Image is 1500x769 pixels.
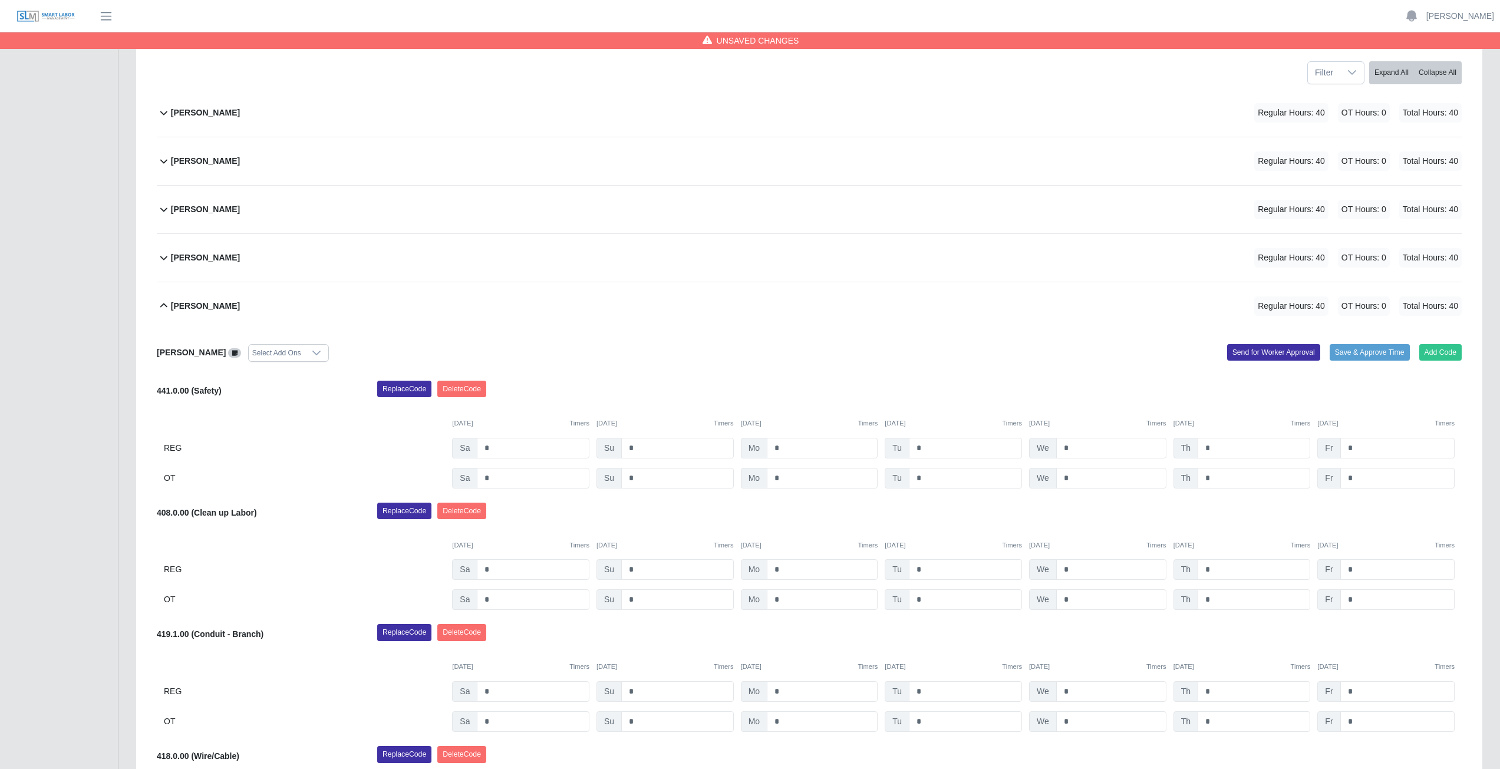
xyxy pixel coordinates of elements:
[1173,589,1198,610] span: Th
[1002,540,1022,550] button: Timers
[1146,662,1166,672] button: Timers
[1254,296,1328,316] span: Regular Hours: 40
[1369,61,1462,84] div: bulk actions
[885,711,909,732] span: Tu
[741,438,767,458] span: Mo
[1146,418,1166,428] button: Timers
[596,438,622,458] span: Su
[452,711,477,732] span: Sa
[858,662,878,672] button: Timers
[1173,418,1311,428] div: [DATE]
[452,662,589,672] div: [DATE]
[1254,200,1328,219] span: Regular Hours: 40
[1291,418,1311,428] button: Timers
[885,418,1022,428] div: [DATE]
[1317,468,1340,489] span: Fr
[596,662,734,672] div: [DATE]
[1173,468,1198,489] span: Th
[452,438,477,458] span: Sa
[1173,662,1311,672] div: [DATE]
[1029,559,1057,580] span: We
[741,559,767,580] span: Mo
[1254,103,1328,123] span: Regular Hours: 40
[741,418,878,428] div: [DATE]
[228,348,241,357] a: View/Edit Notes
[377,624,431,641] button: ReplaceCode
[157,89,1462,137] button: [PERSON_NAME] Regular Hours: 40 OT Hours: 0 Total Hours: 40
[596,540,734,550] div: [DATE]
[452,559,477,580] span: Sa
[1399,200,1462,219] span: Total Hours: 40
[1419,344,1462,361] button: Add Code
[164,681,445,702] div: REG
[1338,248,1390,268] span: OT Hours: 0
[1173,559,1198,580] span: Th
[1330,344,1410,361] button: Save & Approve Time
[1399,248,1462,268] span: Total Hours: 40
[452,540,589,550] div: [DATE]
[885,468,909,489] span: Tu
[858,540,878,550] button: Timers
[717,35,799,47] span: Unsaved Changes
[157,234,1462,282] button: [PERSON_NAME] Regular Hours: 40 OT Hours: 0 Total Hours: 40
[437,746,486,763] button: DeleteCode
[1254,248,1328,268] span: Regular Hours: 40
[885,438,909,458] span: Tu
[157,751,239,761] b: 418.0.00 (Wire/Cable)
[1308,62,1340,84] span: Filter
[714,540,734,550] button: Timers
[377,381,431,397] button: ReplaceCode
[1426,10,1494,22] a: [PERSON_NAME]
[157,508,257,517] b: 408.0.00 (Clean up Labor)
[714,662,734,672] button: Timers
[741,589,767,610] span: Mo
[17,10,75,23] img: SLM Logo
[157,282,1462,330] button: [PERSON_NAME] Regular Hours: 40 OT Hours: 0 Total Hours: 40
[1435,662,1455,672] button: Timers
[377,503,431,519] button: ReplaceCode
[164,559,445,580] div: REG
[1029,589,1057,610] span: We
[1317,681,1340,702] span: Fr
[741,540,878,550] div: [DATE]
[1338,296,1390,316] span: OT Hours: 0
[157,386,222,395] b: 441.0.00 (Safety)
[157,348,226,357] b: [PERSON_NAME]
[1254,151,1328,171] span: Regular Hours: 40
[1227,344,1320,361] button: Send for Worker Approval
[596,589,622,610] span: Su
[157,629,263,639] b: 419.1.00 (Conduit - Branch)
[596,559,622,580] span: Su
[452,681,477,702] span: Sa
[171,203,240,216] b: [PERSON_NAME]
[1399,103,1462,123] span: Total Hours: 40
[1146,540,1166,550] button: Timers
[1435,540,1455,550] button: Timers
[164,589,445,610] div: OT
[1173,540,1311,550] div: [DATE]
[885,540,1022,550] div: [DATE]
[1338,151,1390,171] span: OT Hours: 0
[1369,61,1414,84] button: Expand All
[1317,711,1340,732] span: Fr
[1029,681,1057,702] span: We
[1029,662,1166,672] div: [DATE]
[596,681,622,702] span: Su
[596,418,734,428] div: [DATE]
[596,711,622,732] span: Su
[437,503,486,519] button: DeleteCode
[569,540,589,550] button: Timers
[1338,103,1390,123] span: OT Hours: 0
[1317,589,1340,610] span: Fr
[171,107,240,119] b: [PERSON_NAME]
[741,468,767,489] span: Mo
[714,418,734,428] button: Timers
[885,662,1022,672] div: [DATE]
[1029,468,1057,489] span: We
[1413,61,1462,84] button: Collapse All
[858,418,878,428] button: Timers
[1291,540,1311,550] button: Timers
[1399,296,1462,316] span: Total Hours: 40
[1317,438,1340,458] span: Fr
[1173,711,1198,732] span: Th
